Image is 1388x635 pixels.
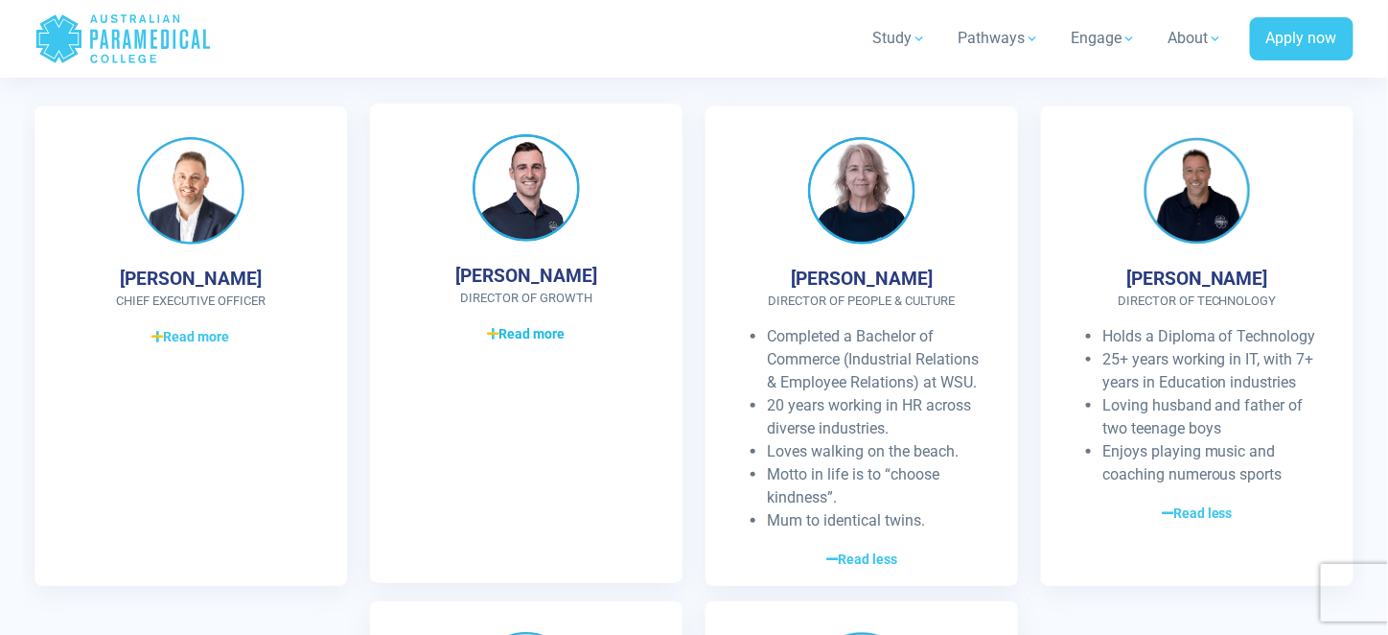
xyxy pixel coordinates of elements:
h4: [PERSON_NAME] [455,265,597,287]
span: Read less [1162,504,1233,524]
a: Read more [65,325,316,348]
a: Study [861,12,938,65]
div: 25+ years working in IT, with 7+ years in Education industries [1102,348,1323,394]
span: Read more [488,324,566,344]
h4: [PERSON_NAME] [791,268,933,290]
span: Director of Technology [1072,292,1323,311]
img: Sally Metcalf [808,137,915,245]
li: Mum to identical twins. [767,509,987,532]
img: Ben Poppy [137,137,244,245]
a: Read less [736,548,987,571]
a: Engage [1059,12,1148,65]
span: Director of People & Culture [736,292,987,311]
span: Read less [826,550,897,570]
a: About [1156,12,1235,65]
img: Stephen Booth [473,134,580,242]
a: Apply now [1250,17,1353,61]
a: Pathways [946,12,1052,65]
span: Director of Growth [401,289,652,308]
li: Loves walking on the beach. [767,440,987,463]
span: CHIEF EXECUTIVE OFFICER [65,292,316,311]
span: Read more [152,327,230,347]
h4: [PERSON_NAME] [1126,268,1268,290]
a: Read less [1072,502,1323,525]
h4: [PERSON_NAME] [120,268,262,290]
a: Read more [401,322,652,345]
div: Holds a Diploma of Technology [1102,325,1323,348]
div: Loving husband and father of two teenage boys [1102,394,1323,440]
li: Completed a Bachelor of Commerce (Industrial Relations & Employee Relations) at WSU. [767,325,987,394]
img: Kieron Mulcahy [1144,137,1251,245]
a: Australian Paramedical College [35,8,212,70]
li: 20 years working in HR across diverse industries. [767,394,987,440]
li: Motto in life is to “choose kindness”. [767,463,987,509]
div: Enjoys playing music and coaching numerous sports [1102,440,1323,486]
